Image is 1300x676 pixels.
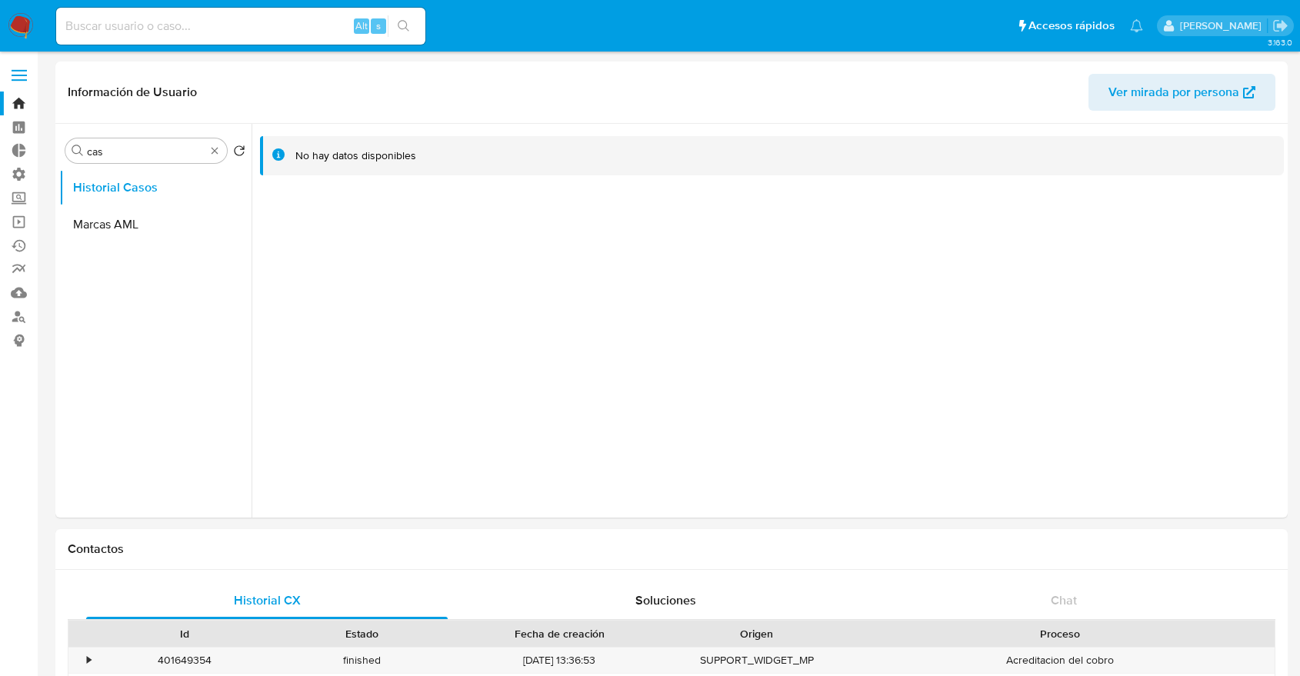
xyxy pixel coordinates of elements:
span: Ver mirada por persona [1108,74,1239,111]
h1: Información de Usuario [68,85,197,100]
div: Acreditacion del cobro [845,648,1275,673]
div: • [87,653,91,668]
button: Volver al orden por defecto [233,145,245,162]
div: [DATE] 13:36:53 [451,648,668,673]
p: juan.tosini@mercadolibre.com [1180,18,1267,33]
span: s [376,18,381,33]
button: Borrar [208,145,221,157]
span: Accesos rápidos [1028,18,1115,34]
div: Estado [284,626,440,641]
h1: Contactos [68,541,1275,557]
span: Historial CX [234,591,301,609]
div: 401649354 [95,648,273,673]
div: Proceso [856,626,1264,641]
button: Ver mirada por persona [1088,74,1275,111]
button: Buscar [72,145,84,157]
div: SUPPORT_WIDGET_MP [668,648,845,673]
div: Origen [678,626,835,641]
div: Fecha de creación [462,626,657,641]
a: Notificaciones [1130,19,1143,32]
button: Marcas AML [59,206,252,243]
input: Buscar usuario o caso... [56,16,425,36]
div: finished [273,648,451,673]
span: Alt [355,18,368,33]
a: Salir [1272,18,1288,34]
div: Id [106,626,262,641]
span: Chat [1051,591,1077,609]
button: search-icon [388,15,419,37]
input: Buscar [87,145,205,158]
span: Soluciones [635,591,696,609]
button: Historial Casos [59,169,252,206]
